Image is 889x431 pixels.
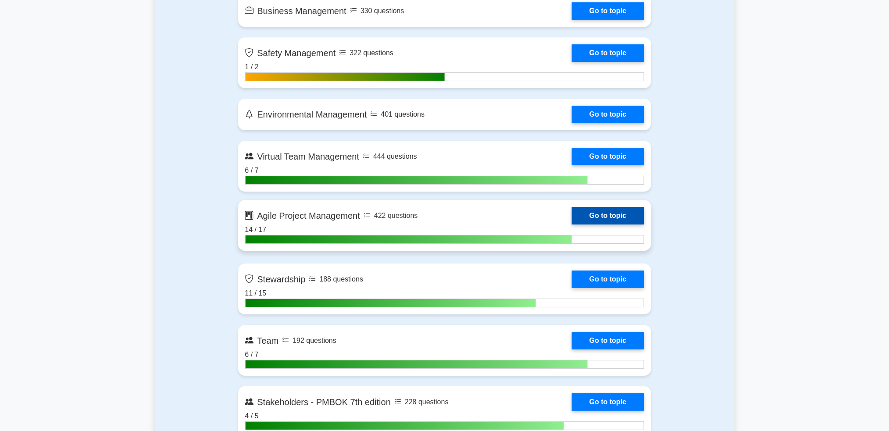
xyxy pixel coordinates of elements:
[572,393,644,411] a: Go to topic
[572,44,644,62] a: Go to topic
[572,207,644,224] a: Go to topic
[572,332,644,349] a: Go to topic
[572,148,644,165] a: Go to topic
[572,106,644,123] a: Go to topic
[572,2,644,20] a: Go to topic
[572,271,644,288] a: Go to topic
